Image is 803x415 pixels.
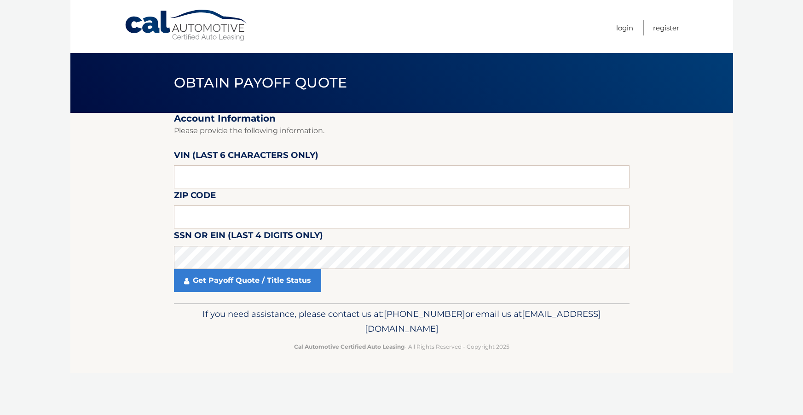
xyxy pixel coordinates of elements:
[653,20,679,35] a: Register
[174,124,630,137] p: Please provide the following information.
[174,269,321,292] a: Get Payoff Quote / Title Status
[616,20,633,35] a: Login
[174,188,216,205] label: Zip Code
[124,9,248,42] a: Cal Automotive
[174,113,630,124] h2: Account Information
[384,309,465,319] span: [PHONE_NUMBER]
[180,307,624,336] p: If you need assistance, please contact us at: or email us at
[180,342,624,351] p: - All Rights Reserved - Copyright 2025
[174,148,318,165] label: VIN (last 6 characters only)
[294,343,404,350] strong: Cal Automotive Certified Auto Leasing
[174,228,323,245] label: SSN or EIN (last 4 digits only)
[174,74,347,91] span: Obtain Payoff Quote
